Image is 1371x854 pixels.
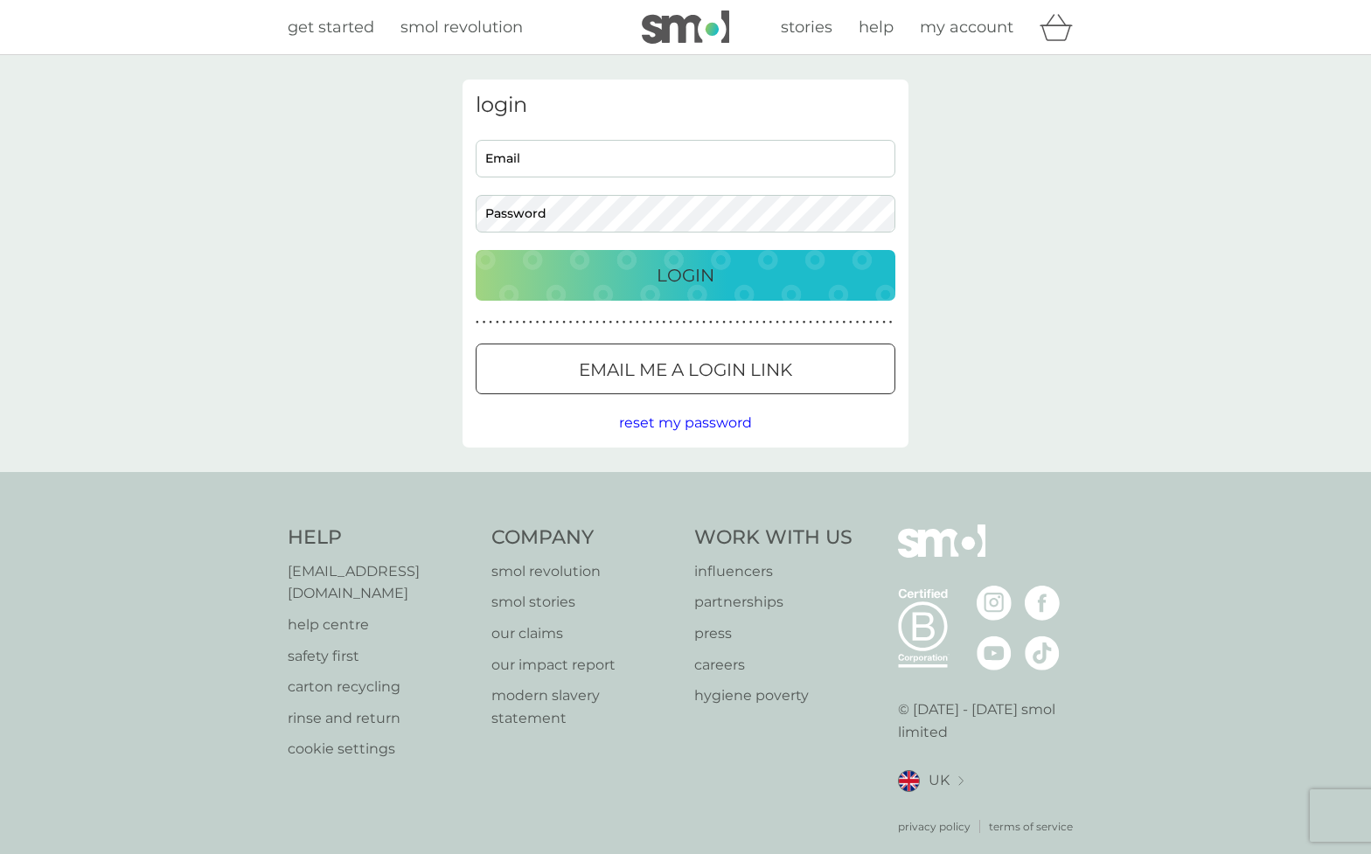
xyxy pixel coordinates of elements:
[509,318,512,327] p: ●
[562,318,566,327] p: ●
[776,318,779,327] p: ●
[781,17,832,37] span: stories
[889,318,893,327] p: ●
[749,318,753,327] p: ●
[569,318,573,327] p: ●
[542,318,546,327] p: ●
[920,17,1013,37] span: my account
[694,654,853,677] a: careers
[589,318,593,327] p: ●
[849,318,853,327] p: ●
[536,318,539,327] p: ●
[288,738,474,760] a: cookie settings
[529,318,532,327] p: ●
[862,318,866,327] p: ●
[676,318,679,327] p: ●
[977,635,1012,670] img: visit the smol Youtube page
[491,560,678,583] a: smol revolution
[689,318,692,327] p: ●
[629,318,632,327] p: ●
[809,318,812,327] p: ●
[491,684,678,729] p: modern slavery statement
[616,318,619,327] p: ●
[869,318,873,327] p: ●
[876,318,880,327] p: ●
[288,15,374,40] a: get started
[579,356,792,384] p: Email me a login link
[694,524,853,552] h4: Work With Us
[859,15,894,40] a: help
[989,818,1073,835] a: terms of service
[977,586,1012,621] img: visit the smol Instagram page
[288,17,374,37] span: get started
[898,524,985,584] img: smol
[619,414,752,431] span: reset my password
[642,10,729,44] img: smol
[789,318,792,327] p: ●
[709,318,713,327] p: ●
[694,684,853,707] a: hygiene poverty
[694,560,853,583] a: influencers
[288,707,474,730] a: rinse and return
[669,318,672,327] p: ●
[682,318,685,327] p: ●
[898,770,920,792] img: UK flag
[400,15,523,40] a: smol revolution
[649,318,652,327] p: ●
[722,318,726,327] p: ●
[595,318,599,327] p: ●
[898,818,971,835] a: privacy policy
[920,15,1013,40] a: my account
[476,250,895,301] button: Login
[657,261,714,289] p: Login
[829,318,832,327] p: ●
[496,318,499,327] p: ●
[696,318,699,327] p: ●
[1025,586,1060,621] img: visit the smol Facebook page
[491,654,678,677] a: our impact report
[716,318,720,327] p: ●
[643,318,646,327] p: ●
[288,645,474,668] a: safety first
[288,676,474,698] p: carton recycling
[491,622,678,645] a: our claims
[836,318,839,327] p: ●
[735,318,739,327] p: ●
[476,318,479,327] p: ●
[694,622,853,645] a: press
[288,560,474,605] a: [EMAIL_ADDRESS][DOMAIN_NAME]
[656,318,659,327] p: ●
[958,776,964,786] img: select a new location
[549,318,553,327] p: ●
[898,698,1084,743] p: © [DATE] - [DATE] smol limited
[476,93,895,118] h3: login
[781,15,832,40] a: stories
[762,318,766,327] p: ●
[619,412,752,434] button: reset my password
[729,318,733,327] p: ●
[400,17,523,37] span: smol revolution
[491,591,678,614] a: smol stories
[783,318,786,327] p: ●
[823,318,826,327] p: ●
[288,614,474,636] a: help centre
[694,591,853,614] a: partnerships
[483,318,486,327] p: ●
[516,318,519,327] p: ●
[859,17,894,37] span: help
[489,318,492,327] p: ●
[575,318,579,327] p: ●
[742,318,746,327] p: ●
